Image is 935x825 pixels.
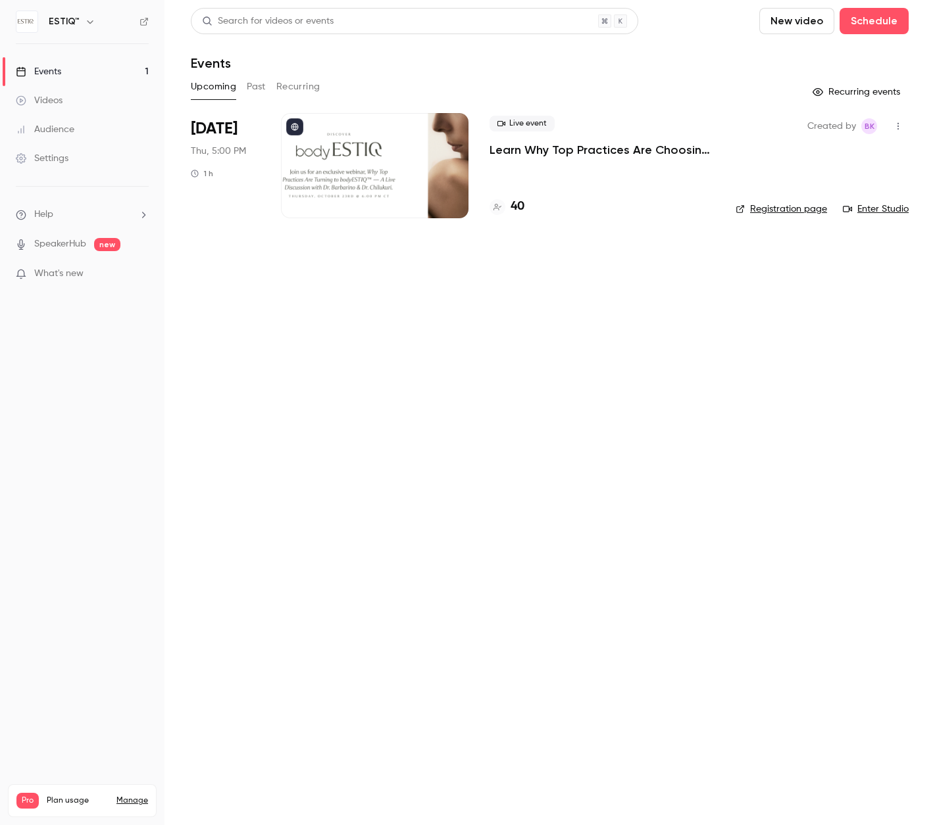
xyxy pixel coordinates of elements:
button: Recurring [276,76,320,97]
span: Help [34,208,53,222]
a: 40 [490,198,524,216]
div: Events [16,65,61,78]
div: Audience [16,123,74,136]
div: 1 h [191,168,213,179]
div: Settings [16,152,68,165]
div: Search for videos or events [202,14,334,28]
span: What's new [34,267,84,281]
button: New video [759,8,834,34]
span: BK [865,118,874,134]
div: Videos [16,94,63,107]
button: Upcoming [191,76,236,97]
a: Learn Why Top Practices Are Choosing bodyESTIQ™ — A Live Discussion with [PERSON_NAME] & [PERSON_... [490,142,715,158]
button: Recurring events [807,82,909,103]
a: Registration page [736,202,827,216]
span: Live event [490,116,555,131]
h4: 40 [511,198,524,216]
span: [DATE] [191,118,238,139]
span: Thu, 5:00 PM [191,145,246,158]
button: Past [247,76,266,97]
li: help-dropdown-opener [16,208,149,222]
button: Schedule [840,8,909,34]
span: Created by [807,118,856,134]
span: Brian Kirk [861,118,877,134]
a: Enter Studio [843,202,909,216]
span: new [94,238,120,251]
h1: Events [191,55,231,71]
img: ESTIQ™ [16,11,38,32]
div: Oct 23 Thu, 6:00 PM (America/Chicago) [191,113,260,218]
a: SpeakerHub [34,237,86,251]
h6: ESTIQ™ [49,15,80,28]
span: Pro [16,793,39,809]
a: Manage [116,795,148,806]
span: Plan usage [47,795,109,806]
